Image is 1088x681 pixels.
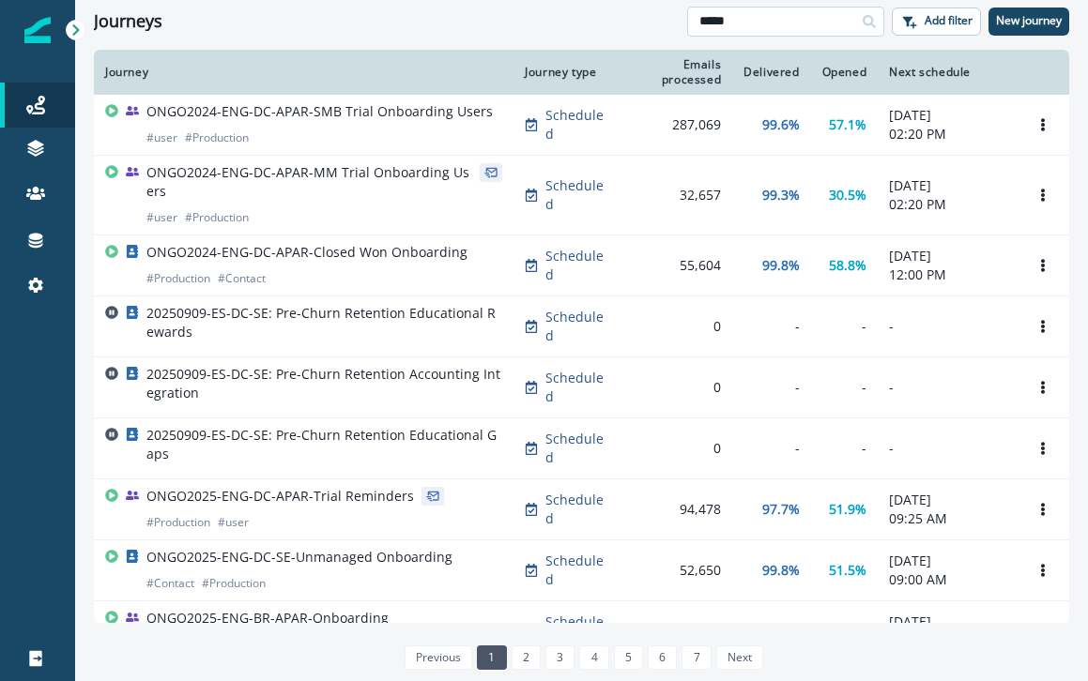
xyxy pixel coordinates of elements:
[146,304,502,341] p: 20250909-ES-DC-SE: Pre-Churn Retention Educational Rewards
[634,186,721,204] div: 32,657
[105,65,502,80] div: Journey
[94,296,1069,357] a: 20250909-ES-DC-SE: Pre-Churn Retention Educational RewardsScheduled0---Options
[218,269,266,288] p: # Contact
[829,256,866,275] p: 58.8%
[840,622,866,641] p: 51%
[94,11,162,32] h1: Journeys
[1028,111,1058,139] button: Options
[545,247,611,284] p: Scheduled
[146,102,493,121] p: ONGO2024-ENG-DC-APAR-SMB Trial Onboarding Users
[545,369,611,406] p: Scheduled
[822,378,867,397] div: -
[762,561,800,580] p: 99.8%
[218,513,249,532] p: # user
[146,609,389,628] p: ONGO2025-ENG-BR-APAR-Onboarding
[762,115,800,134] p: 99.6%
[743,317,799,336] div: -
[925,14,973,27] p: Add filter
[579,645,608,670] a: Page 4
[762,256,800,275] p: 99.8%
[146,269,210,288] p: # Production
[889,570,1005,589] p: 09:00 AM
[889,491,1005,509] p: [DATE]
[822,439,867,458] div: -
[94,540,1069,601] a: ONGO2025-ENG-DC-SE-Unmanaged Onboarding#Contact#ProductionScheduled52,65099.8%51.5%[DATE]09:00 AM...
[892,8,981,36] button: Add filter
[94,479,1069,540] a: ONGO2025-ENG-DC-APAR-Trial Reminders#Production#userScheduled94,47897.7%51.9%[DATE]09:25 AMOptions
[146,163,472,201] p: ONGO2024-ENG-DC-APAR-MM Trial Onboarding Users
[762,500,800,519] p: 97.7%
[889,176,1005,195] p: [DATE]
[614,645,643,670] a: Page 5
[996,14,1062,27] p: New journey
[185,129,249,147] p: # Production
[146,548,452,567] p: ONGO2025-ENG-DC-SE-Unmanaged Onboarding
[829,561,866,580] p: 51.5%
[822,65,867,80] div: Opened
[634,378,721,397] div: 0
[889,265,1005,284] p: 12:00 PM
[94,235,1069,296] a: ONGO2024-ENG-DC-APAR-Closed Won Onboarding#Production#ContactScheduled55,60499.8%58.8%[DATE]12:00...
[634,115,721,134] div: 287,069
[146,426,502,463] p: 20250909-ES-DC-SE: Pre-Churn Retention Educational Gaps
[94,95,1069,156] a: ONGO2024-ENG-DC-APAR-SMB Trial Onboarding Users#user#ProductionScheduled287,06999.6%57.1%[DATE]02...
[146,208,177,227] p: # user
[545,613,611,650] p: Scheduled
[94,601,1069,662] a: ONGO2025-ENG-BR-APAR-Onboarding#Production#userScheduled2,281,67495.7%51%[DATE]09:00 AMOptions
[889,247,1005,265] p: [DATE]
[716,645,763,670] a: Next page
[146,487,414,506] p: ONGO2025-ENG-DC-APAR-Trial Reminders
[743,65,799,80] div: Delivered
[889,509,1005,528] p: 09:25 AM
[889,106,1005,125] p: [DATE]
[94,357,1069,418] a: 20250909-ES-DC-SE: Pre-Churn Retention Accounting IntegrationScheduled0---Options
[634,561,721,580] div: 52,650
[146,243,467,262] p: ONGO2024-ENG-DC-APAR-Closed Won Onboarding
[1028,251,1058,280] button: Options
[889,613,1005,631] p: [DATE]
[889,439,1005,458] p: -
[822,317,867,336] div: -
[545,552,611,589] p: Scheduled
[1028,181,1058,209] button: Options
[545,176,611,214] p: Scheduled
[545,430,611,467] p: Scheduled
[185,208,249,227] p: # Production
[829,500,866,519] p: 51.9%
[743,439,799,458] div: -
[512,645,541,670] a: Page 2
[146,129,177,147] p: # user
[634,500,721,519] div: 94,478
[634,622,721,641] div: 2,281,674
[889,65,1005,80] div: Next schedule
[24,17,51,43] img: Inflection
[829,186,866,204] p: 30.5%
[762,622,800,641] p: 95.7%
[545,106,611,144] p: Scheduled
[545,491,611,528] p: Scheduled
[762,186,800,204] p: 99.3%
[743,378,799,397] div: -
[146,365,502,402] p: 20250909-ES-DC-SE: Pre-Churn Retention Accounting Integration
[988,8,1069,36] button: New journey
[1028,495,1058,523] button: Options
[146,574,194,593] p: # Contact
[682,645,711,670] a: Page 7
[1028,556,1058,584] button: Options
[1028,434,1058,462] button: Options
[400,645,763,670] ul: Pagination
[634,317,721,336] div: 0
[146,513,210,532] p: # Production
[829,115,866,134] p: 57.1%
[634,439,721,458] div: 0
[889,378,1005,397] p: -
[889,552,1005,570] p: [DATE]
[1028,312,1058,340] button: Options
[889,195,1005,214] p: 02:20 PM
[94,156,1069,235] a: ONGO2024-ENG-DC-APAR-MM Trial Onboarding Users#user#ProductionScheduled32,65799.3%30.5%[DATE]02:2...
[525,65,611,80] div: Journey type
[889,317,1005,336] p: -
[477,645,506,670] a: Page 1 is your current page
[1028,373,1058,401] button: Options
[545,645,575,670] a: Page 3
